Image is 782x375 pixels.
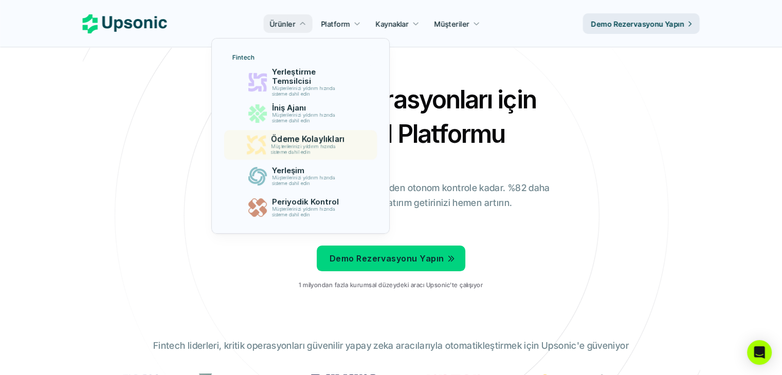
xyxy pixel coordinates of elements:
font: Fintech liderleri, kritik operasyonları güvenilir yapay zeka aracılarıyla otomatikleştirmek için ... [153,340,629,351]
a: Demo Rezervasyonu Yapın [583,13,700,34]
font: Yerleştirme Temsilcisi [272,67,318,86]
font: Müşterilerinizi yıldırım hızında sisteme dahil edin [271,143,338,155]
font: Müşterilerinizi yıldırım hızında sisteme dahil edin [272,112,337,123]
font: Yerleşim [272,165,304,175]
font: İniş Ajanı [272,103,306,113]
a: İniş AjanıMüşterilerinizi yıldırım hızında sisteme dahil edin [226,99,375,128]
a: Ürünler [264,14,313,33]
a: Demo Rezervasyonu Yapın [317,246,465,271]
font: Kaynaklar [376,20,409,28]
font: FinTech Operasyonları için Agentic AI Platformu [246,84,541,149]
font: Yerleştirmeden uyumluluğa, yerleşimden otonom kontrole kadar. %82 daha fazla verimlilikle çalışın... [232,182,552,208]
font: Platform [321,20,350,28]
a: YerleşimMüşterilerinizi yıldırım hızında sisteme dahil edin [226,162,375,191]
font: Ürünler [270,20,296,28]
font: Demo Rezervasyonu Yapın [330,253,444,264]
font: Fintech [232,53,254,61]
font: Demo Rezervasyonu Yapın [591,20,684,28]
font: Müşterilerinizi yıldırım hızında sisteme dahil edin [272,85,337,97]
a: Ödeme KolaylıklarıMüşterilerinizi yıldırım hızında sisteme dahil edin [224,130,377,160]
font: Periyodik Kontrol [272,197,339,207]
font: Müşterilerinizi yıldırım hızında sisteme dahil edin [272,175,337,186]
div: Intercom Messenger'ı açın [747,340,772,365]
a: Periyodik KontrolMüşterilerinizi yıldırım hızında sisteme dahil edin [226,193,375,222]
font: Ödeme Kolaylıkları [271,134,344,144]
a: Yerleştirme TemsilcisiMüşterilerinizi yıldırım hızında sisteme dahil edin [226,68,375,97]
font: 1 milyondan fazla kurumsal düzeydeki aracı Upsonic'te çalışıyor [299,281,483,289]
font: Müşterilerinizi yıldırım hızında sisteme dahil edin [272,206,337,217]
font: Müşteriler [434,20,469,28]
